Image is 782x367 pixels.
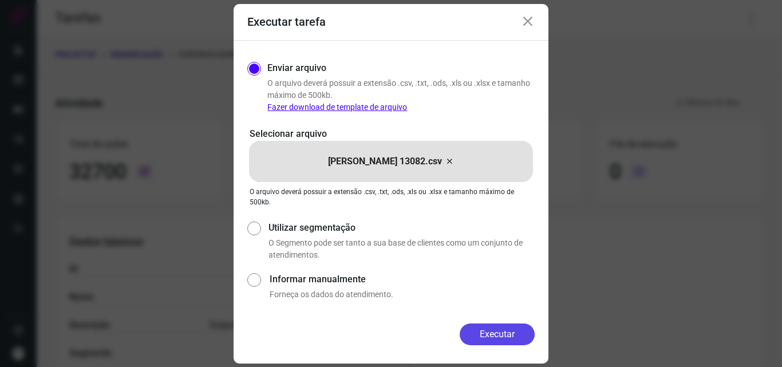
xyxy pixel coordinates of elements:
a: Fazer download de template de arquivo [267,102,407,112]
p: O arquivo deverá possuir a extensão .csv, .txt, .ods, .xls ou .xlsx e tamanho máximo de 500kb. [250,187,532,207]
h3: Executar tarefa [247,15,326,29]
button: Executar [460,323,535,345]
label: Informar manualmente [270,273,535,286]
p: Forneça os dados do atendimento. [270,289,535,301]
p: Selecionar arquivo [250,127,532,141]
p: [PERSON_NAME] 13082.csv [328,155,442,168]
p: O Segmento pode ser tanto a sua base de clientes como um conjunto de atendimentos. [268,237,535,261]
label: Enviar arquivo [267,61,326,75]
label: Utilizar segmentação [268,221,535,235]
p: O arquivo deverá possuir a extensão .csv, .txt, .ods, .xls ou .xlsx e tamanho máximo de 500kb. [267,77,535,113]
